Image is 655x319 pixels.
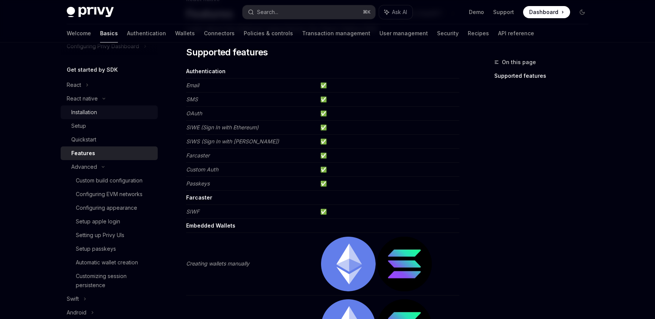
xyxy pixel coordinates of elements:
[61,242,158,256] a: Setup passkeys
[186,82,199,88] em: Email
[186,124,259,130] em: SIWE (Sign In with Ethereum)
[186,46,268,58] span: Supported features
[244,24,293,42] a: Policies & controls
[67,80,81,90] div: React
[363,9,371,15] span: ⌘ K
[243,5,375,19] button: Search...⌘K
[317,107,459,121] td: ✅
[186,260,249,267] em: Creating wallets manually
[317,121,459,135] td: ✅
[186,68,226,74] strong: Authentication
[76,176,143,185] div: Custom build configuration
[186,166,218,173] em: Custom Auth
[392,8,407,16] span: Ask AI
[186,208,199,215] em: SIWF
[76,190,143,199] div: Configuring EVM networks
[576,6,588,18] button: Toggle dark mode
[76,272,153,290] div: Customizing session persistence
[61,146,158,160] a: Features
[67,65,118,74] h5: Get started by SDK
[498,24,534,42] a: API reference
[71,149,95,158] div: Features
[529,8,558,16] span: Dashboard
[186,180,210,187] em: Passkeys
[317,177,459,191] td: ✅
[100,24,118,42] a: Basics
[204,24,235,42] a: Connectors
[61,174,158,187] a: Custom build configuration
[469,8,484,16] a: Demo
[523,6,570,18] a: Dashboard
[76,244,116,253] div: Setup passkeys
[76,203,137,212] div: Configuring appearance
[61,119,158,133] a: Setup
[186,194,212,201] strong: Farcaster
[302,24,370,42] a: Transaction management
[76,258,138,267] div: Automatic wallet creation
[67,94,98,103] div: React native
[317,79,459,93] td: ✅
[186,152,210,159] em: Farcaster
[67,24,91,42] a: Welcome
[76,217,120,226] div: Setup apple login
[127,24,166,42] a: Authentication
[321,237,376,291] img: ethereum.png
[175,24,195,42] a: Wallets
[61,228,158,242] a: Setting up Privy UIs
[317,205,459,219] td: ✅
[379,5,412,19] button: Ask AI
[377,237,432,291] img: solana.png
[468,24,489,42] a: Recipes
[71,135,96,144] div: Quickstart
[186,138,279,145] em: SIWS (Sign In with [PERSON_NAME])
[502,58,536,67] span: On this page
[71,121,86,130] div: Setup
[61,256,158,269] a: Automatic wallet creation
[61,215,158,228] a: Setup apple login
[67,308,86,317] div: Android
[71,162,97,171] div: Advanced
[67,294,79,303] div: Swift
[493,8,514,16] a: Support
[317,135,459,149] td: ✅
[76,231,124,240] div: Setting up Privy UIs
[317,149,459,163] td: ✅
[61,105,158,119] a: Installation
[61,269,158,292] a: Customizing session persistence
[317,93,459,107] td: ✅
[186,110,202,116] em: OAuth
[186,222,235,229] strong: Embedded Wallets
[317,163,459,177] td: ✅
[71,108,97,117] div: Installation
[257,8,278,17] div: Search...
[186,96,198,102] em: SMS
[67,7,114,17] img: dark logo
[61,133,158,146] a: Quickstart
[379,24,428,42] a: User management
[494,70,594,82] a: Supported features
[61,187,158,201] a: Configuring EVM networks
[437,24,459,42] a: Security
[61,201,158,215] a: Configuring appearance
